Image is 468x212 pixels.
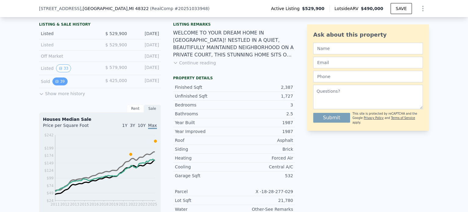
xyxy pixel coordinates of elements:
tspan: 2012 [60,202,70,207]
input: Phone [313,71,423,82]
tspan: 2018 [99,202,109,207]
a: Terms of Service [391,116,415,120]
div: Cooling [175,164,234,170]
tspan: 2025 [148,202,157,207]
tspan: 2019 [109,202,118,207]
div: Roof [175,137,234,143]
div: 532 [234,173,293,179]
input: Name [313,43,423,54]
tspan: 2022 [128,202,138,207]
div: 1987 [234,120,293,126]
div: Forced Air [234,155,293,161]
tspan: $242 [44,133,54,137]
div: [DATE] [132,53,159,59]
button: View historical data [52,77,67,85]
tspan: 2023 [138,202,147,207]
tspan: $74 [47,184,54,188]
span: [STREET_ADDRESS] [39,5,81,12]
div: 21,780 [234,197,293,203]
div: LISTING & SALE HISTORY [39,22,161,28]
div: Property details [173,76,295,81]
tspan: $124 [44,168,54,173]
div: Year Built [175,120,234,126]
div: Unfinished Sqft [175,93,234,99]
div: 1,727 [234,93,293,99]
div: Central A/C [234,164,293,170]
span: $490,000 [361,6,383,11]
div: Heating [175,155,234,161]
tspan: $49 [47,191,54,195]
tspan: 2016 [90,202,99,207]
div: Off Market [41,53,95,59]
span: $ 529,900 [105,42,127,47]
tspan: $199 [44,146,54,150]
tspan: $24 [47,199,54,203]
div: Listed [41,64,95,72]
div: Finished Sqft [175,84,234,90]
div: Sold [41,77,95,85]
div: Parcel [175,189,234,195]
a: Privacy Policy [364,116,384,120]
div: Garage Sqft [175,173,234,179]
button: Show Options [417,2,429,15]
div: Sale [144,105,161,113]
div: 2.5 [234,111,293,117]
button: View historical data [56,64,71,72]
span: Active Listing [271,5,302,12]
tspan: 2011 [51,202,60,207]
div: Lot Sqft [175,197,234,203]
div: [DATE] [132,64,159,72]
span: , MI 48322 [127,6,149,11]
button: Submit [313,113,350,123]
span: $529,900 [302,5,324,12]
div: Bedrooms [175,102,234,108]
div: Brick [234,146,293,152]
div: Asphalt [234,137,293,143]
button: Continue reading [173,60,216,66]
div: ( ) [150,5,210,12]
tspan: $174 [44,153,54,158]
div: [DATE] [132,42,159,48]
div: 3 [234,102,293,108]
tspan: 2015 [80,202,89,207]
span: $ 529,900 [105,31,127,36]
button: Show more history [39,88,85,97]
div: Listed [41,42,95,48]
div: 1987 [234,128,293,135]
div: WELCOME TO YOUR DREAM HOME IN [GEOGRAPHIC_DATA]! NESTLED IN A QUIET, BEAUTIFULLY MAINTAINED NEIGH... [173,29,295,59]
tspan: 2021 [119,202,128,207]
div: Ask about this property [313,31,423,39]
span: # 20251033948 [175,6,208,11]
div: Houses Median Sale [43,116,157,122]
div: X -18-28-277-029 [234,189,293,195]
tspan: $99 [47,176,54,180]
span: Lotside ARV [335,5,361,12]
span: RealComp [152,6,173,11]
div: Siding [175,146,234,152]
span: 3Y [130,123,135,128]
span: $ 425,000 [105,78,127,83]
div: 2,387 [234,84,293,90]
tspan: $149 [44,161,54,165]
div: Bathrooms [175,111,234,117]
span: 1Y [122,123,127,128]
input: Email [313,57,423,68]
div: Year Improved [175,128,234,135]
span: 10Y [138,123,146,128]
div: This site is protected by reCAPTCHA and the Google and apply. [353,112,423,125]
span: Max [148,123,157,129]
div: Price per Square Foot [43,122,100,132]
span: , [GEOGRAPHIC_DATA] [81,5,149,12]
div: Listing remarks [173,22,295,27]
tspan: 2013 [70,202,80,207]
div: [DATE] [132,31,159,37]
div: Listed [41,31,95,37]
div: Rent [127,105,144,113]
button: SAVE [391,3,412,14]
div: [DATE] [132,77,159,85]
span: $ 579,900 [105,65,127,70]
